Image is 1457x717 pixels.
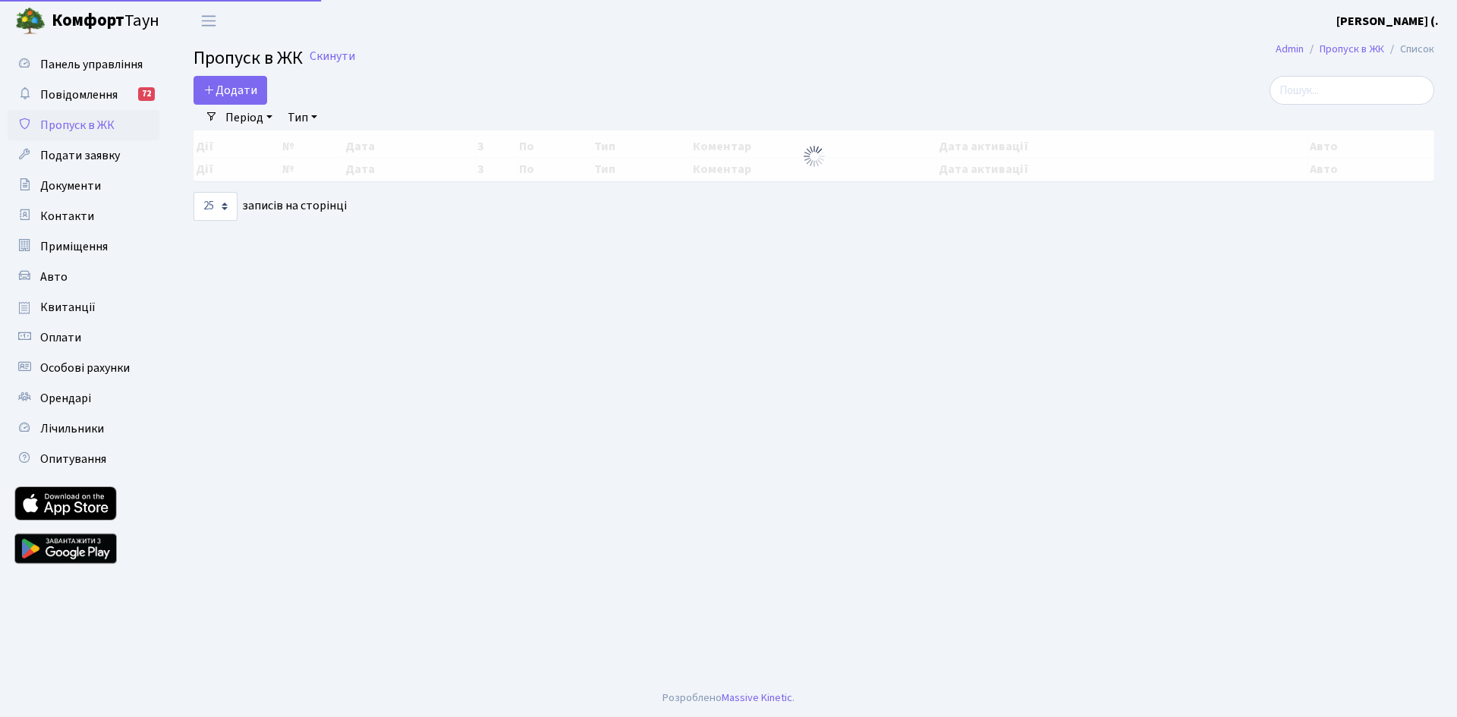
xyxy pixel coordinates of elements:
a: Контакти [8,201,159,231]
a: Період [219,105,278,131]
a: Тип [282,105,323,131]
a: Панель управління [8,49,159,80]
a: Авто [8,262,159,292]
span: Особові рахунки [40,360,130,376]
a: Massive Kinetic [722,690,792,706]
a: Повідомлення72 [8,80,159,110]
span: Контакти [40,208,94,225]
a: [PERSON_NAME] (. [1336,12,1439,30]
b: [PERSON_NAME] (. [1336,13,1439,30]
span: Авто [40,269,68,285]
span: Подати заявку [40,147,120,164]
a: Подати заявку [8,140,159,171]
a: Опитування [8,444,159,474]
img: logo.png [15,6,46,36]
span: Панель управління [40,56,143,73]
span: Документи [40,178,101,194]
a: Admin [1276,41,1304,57]
a: Орендарі [8,383,159,414]
span: Таун [52,8,159,34]
span: Додати [203,82,257,99]
li: Список [1384,41,1434,58]
button: Переключити навігацію [190,8,228,33]
div: Розроблено . [662,690,795,706]
a: Особові рахунки [8,353,159,383]
span: Орендарі [40,390,91,407]
span: Оплати [40,329,81,346]
a: Пропуск в ЖК [8,110,159,140]
a: Оплати [8,322,159,353]
nav: breadcrumb [1253,33,1457,65]
label: записів на сторінці [194,192,347,221]
span: Приміщення [40,238,108,255]
span: Пропуск в ЖК [194,45,303,71]
select: записів на сторінці [194,192,238,221]
b: Комфорт [52,8,124,33]
span: Лічильники [40,420,104,437]
a: Документи [8,171,159,201]
a: Квитанції [8,292,159,322]
span: Повідомлення [40,86,118,103]
div: 72 [138,87,155,101]
a: Лічильники [8,414,159,444]
span: Пропуск в ЖК [40,117,115,134]
a: Пропуск в ЖК [1320,41,1384,57]
input: Пошук... [1270,76,1434,105]
span: Квитанції [40,299,96,316]
span: Опитування [40,451,106,467]
a: Скинути [310,49,355,64]
img: Обробка... [802,144,826,168]
a: Додати [194,76,267,105]
a: Приміщення [8,231,159,262]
